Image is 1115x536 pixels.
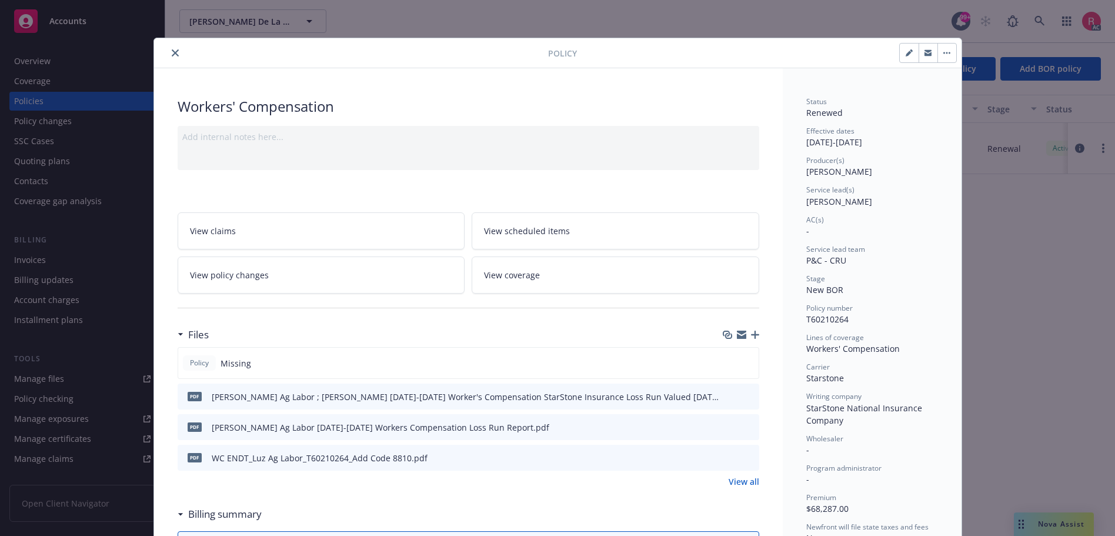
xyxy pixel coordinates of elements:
a: View claims [178,212,465,249]
div: Workers' Compensation [178,96,759,116]
div: WC ENDT_Luz Ag Labor_T60210264_Add Code 8810.pdf [212,452,428,464]
span: View coverage [484,269,540,281]
button: preview file [744,421,755,434]
span: Missing [221,357,251,369]
span: Program administrator [806,463,882,473]
span: - [806,225,809,237]
span: Premium [806,492,836,502]
a: View scheduled items [472,212,759,249]
h3: Billing summary [188,507,262,522]
div: Workers' Compensation [806,342,938,355]
button: download file [725,421,735,434]
span: pdf [188,453,202,462]
span: Writing company [806,391,862,401]
span: Policy number [806,303,853,313]
span: Service lead(s) [806,185,854,195]
span: - [806,444,809,455]
button: preview file [744,391,755,403]
a: View all [729,475,759,488]
span: View claims [190,225,236,237]
span: Lines of coverage [806,332,864,342]
span: Newfront will file state taxes and fees [806,522,929,532]
button: preview file [744,452,755,464]
span: Service lead team [806,244,865,254]
span: $68,287.00 [806,503,849,514]
span: Stage [806,274,825,284]
span: View policy changes [190,269,269,281]
button: download file [725,452,735,464]
span: [PERSON_NAME] [806,196,872,207]
span: pdf [188,422,202,431]
div: Files [178,327,209,342]
div: Add internal notes here... [182,131,755,143]
span: Producer(s) [806,155,844,165]
span: New BOR [806,284,843,295]
span: Starstone [806,372,844,384]
span: AC(s) [806,215,824,225]
span: P&C - CRU [806,255,846,266]
span: Renewed [806,107,843,118]
span: StarStone National Insurance Company [806,402,924,426]
span: - [806,474,809,485]
div: [PERSON_NAME] Ag Labor [DATE]-[DATE] Workers Compensation Loss Run Report.pdf [212,421,549,434]
span: Wholesaler [806,434,843,444]
div: [DATE] - [DATE] [806,126,938,148]
div: [PERSON_NAME] Ag Labor ; [PERSON_NAME] [DATE]-[DATE] Worker's Compensation StarStone Insurance Lo... [212,391,720,403]
span: pdf [188,392,202,401]
span: Effective dates [806,126,854,136]
span: Policy [188,358,211,368]
a: View coverage [472,257,759,294]
span: T60210264 [806,314,849,325]
div: Billing summary [178,507,262,522]
h3: Files [188,327,209,342]
span: Policy [548,47,577,59]
a: View policy changes [178,257,465,294]
button: close [168,46,182,60]
span: Status [806,96,827,106]
span: Carrier [806,362,830,372]
span: [PERSON_NAME] [806,166,872,177]
span: View scheduled items [484,225,570,237]
button: download file [725,391,735,403]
